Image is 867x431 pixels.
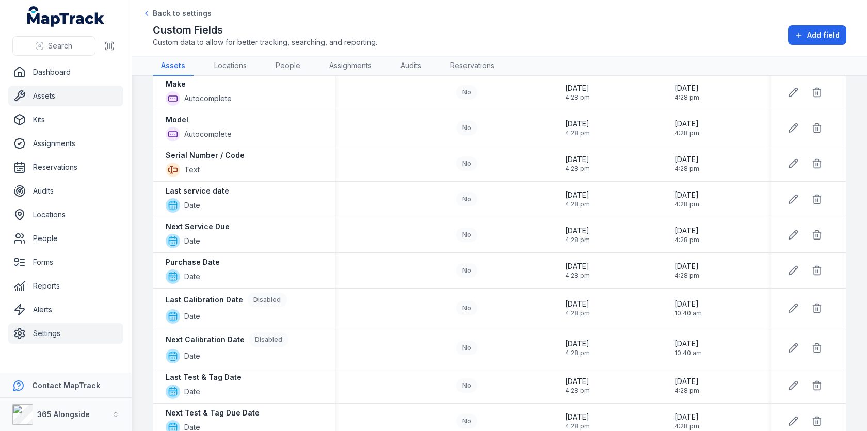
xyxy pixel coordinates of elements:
[565,339,590,349] span: [DATE]
[675,129,699,137] span: 4:28 pm
[166,295,243,305] strong: Last Calibration Date
[675,299,702,309] span: [DATE]
[184,200,200,211] span: Date
[166,79,186,89] strong: Make
[166,150,245,161] strong: Serial Number / Code
[565,226,590,236] span: [DATE]
[565,129,590,137] span: 4:28 pm
[565,261,590,280] time: 26/08/2025, 4:28:25 pm
[565,299,590,317] time: 26/08/2025, 4:28:25 pm
[8,133,123,154] a: Assignments
[184,387,200,397] span: Date
[184,236,200,246] span: Date
[565,422,590,430] span: 4:28 pm
[675,226,699,244] time: 26/08/2025, 4:28:25 pm
[153,37,377,47] span: Custom data to allow for better tracking, searching, and reporting.
[456,341,477,355] div: No
[565,154,590,173] time: 26/08/2025, 4:28:25 pm
[267,56,309,76] a: People
[8,62,123,83] a: Dashboard
[456,121,477,135] div: No
[565,119,590,137] time: 26/08/2025, 4:28:25 pm
[153,56,194,76] a: Assets
[8,323,123,344] a: Settings
[8,204,123,225] a: Locations
[565,339,590,357] time: 26/08/2025, 4:28:25 pm
[12,36,95,56] button: Search
[48,41,72,51] span: Search
[456,378,477,393] div: No
[8,228,123,249] a: People
[456,228,477,242] div: No
[184,93,232,104] span: Autocomplete
[166,186,229,196] strong: Last service date
[565,376,590,395] time: 26/08/2025, 4:28:25 pm
[788,25,846,45] button: Add field
[565,261,590,272] span: [DATE]
[675,93,699,102] span: 4:28 pm
[8,181,123,201] a: Audits
[675,154,699,173] time: 26/08/2025, 4:28:25 pm
[166,372,242,382] strong: Last Test & Tag Date
[37,410,90,419] strong: 365 Alongside
[675,226,699,236] span: [DATE]
[675,190,699,200] span: [DATE]
[565,154,590,165] span: [DATE]
[456,156,477,171] div: No
[675,339,702,357] time: 29/08/2025, 10:40:06 am
[565,226,590,244] time: 26/08/2025, 4:28:25 pm
[565,376,590,387] span: [DATE]
[456,192,477,206] div: No
[247,293,287,307] div: Disabled
[565,165,590,173] span: 4:28 pm
[8,86,123,106] a: Assets
[32,381,100,390] strong: Contact MapTrack
[675,236,699,244] span: 4:28 pm
[184,272,200,282] span: Date
[675,422,699,430] span: 4:28 pm
[675,261,699,280] time: 26/08/2025, 4:28:25 pm
[565,200,590,209] span: 4:28 pm
[675,154,699,165] span: [DATE]
[675,272,699,280] span: 4:28 pm
[675,387,699,395] span: 4:28 pm
[184,165,200,175] span: Text
[675,376,699,387] span: [DATE]
[675,349,702,357] span: 10:40 am
[565,236,590,244] span: 4:28 pm
[675,412,699,430] time: 26/08/2025, 4:28:25 pm
[565,83,590,93] span: [DATE]
[456,301,477,315] div: No
[166,115,188,125] strong: Model
[565,190,590,200] span: [DATE]
[565,299,590,309] span: [DATE]
[142,8,212,19] a: Back to settings
[565,93,590,102] span: 4:28 pm
[675,412,699,422] span: [DATE]
[675,119,699,137] time: 26/08/2025, 4:28:25 pm
[153,8,212,19] span: Back to settings
[456,263,477,278] div: No
[675,190,699,209] time: 26/08/2025, 4:28:25 pm
[321,56,380,76] a: Assignments
[565,83,590,102] time: 26/08/2025, 4:28:25 pm
[456,414,477,428] div: No
[442,56,503,76] a: Reservations
[675,261,699,272] span: [DATE]
[565,387,590,395] span: 4:28 pm
[8,276,123,296] a: Reports
[675,299,702,317] time: 29/08/2025, 10:40:02 am
[565,412,590,422] span: [DATE]
[166,257,220,267] strong: Purchase Date
[184,129,232,139] span: Autocomplete
[8,299,123,320] a: Alerts
[206,56,255,76] a: Locations
[565,190,590,209] time: 26/08/2025, 4:28:25 pm
[565,349,590,357] span: 4:28 pm
[166,221,230,232] strong: Next Service Due
[565,412,590,430] time: 26/08/2025, 4:28:25 pm
[184,311,200,322] span: Date
[166,408,260,418] strong: Next Test & Tag Due Date
[392,56,429,76] a: Audits
[456,85,477,100] div: No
